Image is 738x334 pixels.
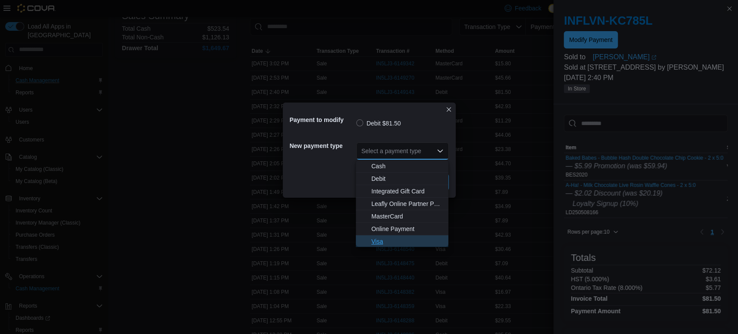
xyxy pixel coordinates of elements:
label: Debit $81.50 [356,118,401,128]
span: Cash [371,162,443,170]
button: Closes this modal window [444,104,454,115]
h5: New payment type [290,137,355,154]
span: Visa [371,237,443,246]
button: Close list of options [437,148,444,154]
span: Online Payment [371,225,443,233]
div: Choose from the following options [356,160,448,248]
span: Leafly Online Partner Payment [371,199,443,208]
span: MasterCard [371,212,443,221]
button: MasterCard [356,210,448,223]
button: Online Payment [356,223,448,235]
button: Cash [356,160,448,173]
span: Debit [371,174,443,183]
button: Leafly Online Partner Payment [356,198,448,210]
button: Visa [356,235,448,248]
button: Integrated Gift Card [356,185,448,198]
button: Debit [356,173,448,185]
h5: Payment to modify [290,111,355,128]
span: Integrated Gift Card [371,187,443,196]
